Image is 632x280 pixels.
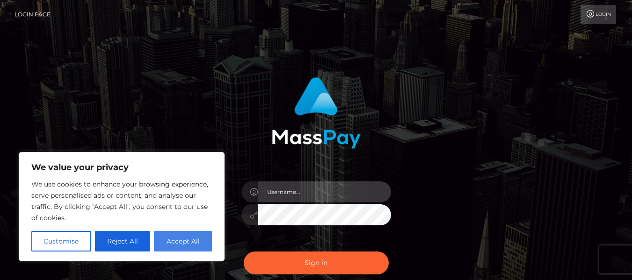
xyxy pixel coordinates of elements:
[31,179,212,223] p: We use cookies to enhance your browsing experience, serve personalised ads or content, and analys...
[154,231,212,251] button: Accept All
[581,5,616,24] a: Login
[258,181,391,202] input: Username...
[15,5,51,24] a: Login Page
[272,77,361,149] img: MassPay Login
[31,162,212,173] p: We value your privacy
[244,251,389,274] button: Sign in
[31,231,91,251] button: Customise
[95,231,151,251] button: Reject All
[19,152,225,261] div: We value your privacy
